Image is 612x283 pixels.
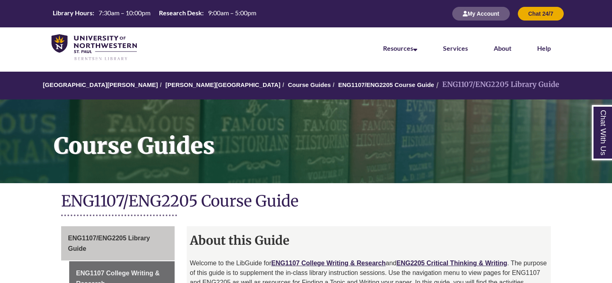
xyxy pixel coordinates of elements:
[43,81,158,88] a: [GEOGRAPHIC_DATA][PERSON_NAME]
[443,44,468,52] a: Services
[518,7,564,21] button: Chat 24/7
[61,226,175,260] a: ENG1107/ENG2205 Library Guide
[494,44,511,52] a: About
[208,9,256,17] span: 9:00am – 5:00pm
[396,260,507,266] a: ENG2205 Critical Thinking & Writing
[452,10,510,17] a: My Account
[99,9,150,17] span: 7:30am – 10:00pm
[537,44,551,52] a: Help
[338,81,434,88] a: ENG1107/ENG2205 Course Guide
[49,8,260,19] a: Hours Today
[288,81,331,88] a: Course Guides
[271,260,385,266] a: ENG1107 College Writing & Research
[165,81,280,88] a: [PERSON_NAME][GEOGRAPHIC_DATA]
[49,8,95,17] th: Library Hours:
[518,10,564,17] a: Chat 24/7
[452,7,510,21] button: My Account
[434,79,559,91] li: ENG1107/ENG2205 Library Guide
[45,99,612,173] h1: Course Guides
[52,34,137,61] img: UNWSP Library Logo
[187,230,551,250] h2: About this Guide
[68,235,150,252] span: ENG1107/ENG2205 Library Guide
[61,191,551,213] h1: ENG1107/ENG2205 Course Guide
[156,8,205,17] th: Research Desk:
[383,44,417,52] a: Resources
